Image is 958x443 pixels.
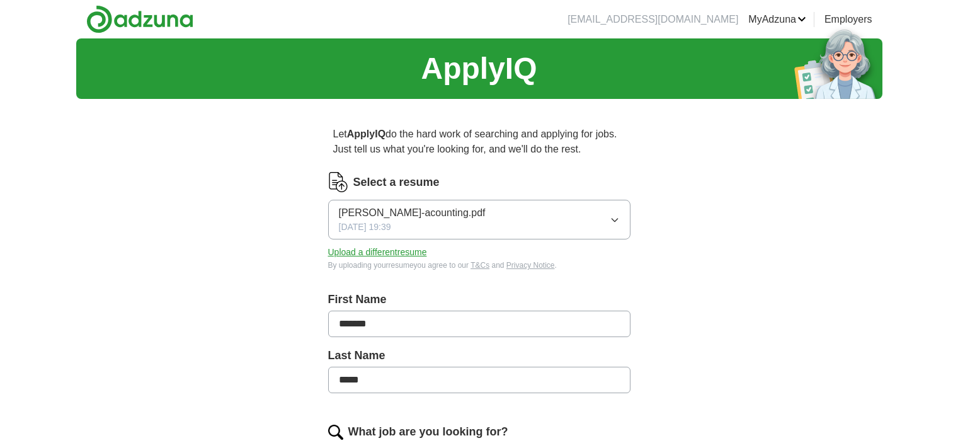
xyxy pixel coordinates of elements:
span: [DATE] 19:39 [339,221,391,234]
label: Select a resume [353,174,440,191]
img: Adzuna logo [86,5,193,33]
label: What job are you looking for? [348,423,508,440]
strong: ApplyIQ [347,129,385,139]
a: Employers [824,12,872,27]
p: Let do the hard work of searching and applying for jobs. Just tell us what you're looking for, an... [328,122,630,162]
span: [PERSON_NAME]-acounting.pdf [339,205,486,221]
div: By uploading your resume you agree to our and . [328,260,630,271]
button: [PERSON_NAME]-acounting.pdf[DATE] 19:39 [328,200,630,239]
img: search.png [328,425,343,440]
label: Last Name [328,347,630,364]
li: [EMAIL_ADDRESS][DOMAIN_NAME] [567,12,738,27]
h1: ApplyIQ [421,46,537,91]
button: Upload a differentresume [328,246,427,259]
a: Privacy Notice [506,261,555,270]
a: T&Cs [470,261,489,270]
img: CV Icon [328,172,348,192]
label: First Name [328,291,630,308]
a: MyAdzuna [748,12,806,27]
